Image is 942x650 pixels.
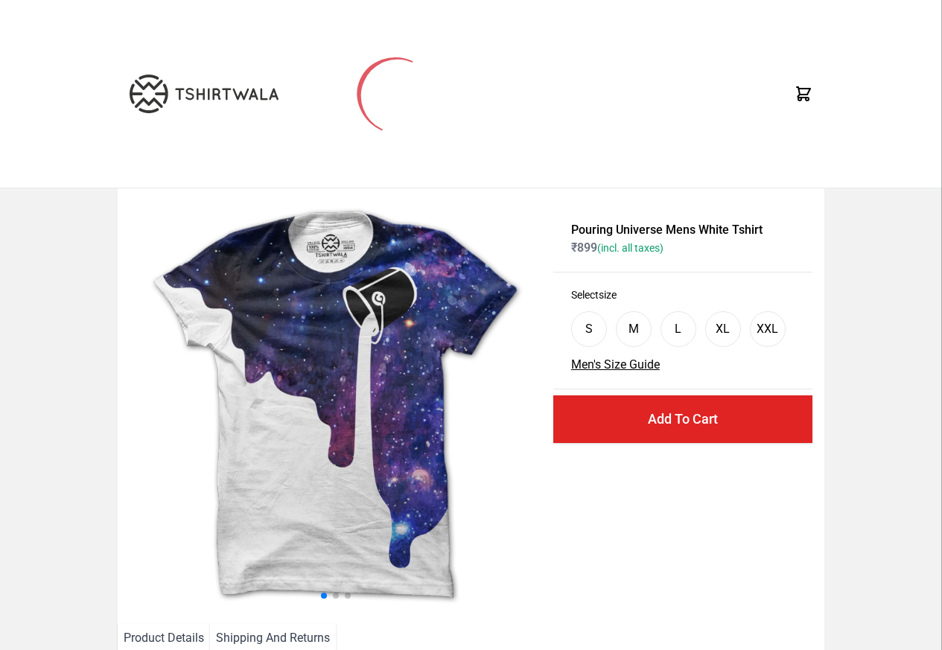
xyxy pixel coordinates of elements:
button: Add To Cart [553,395,812,443]
span: ₹ 899 [571,240,663,255]
div: XXL [757,320,778,338]
span: (incl. all taxes) [597,242,663,254]
div: L [675,320,681,338]
img: galaxy.jpg [130,200,541,611]
h3: Select size [571,287,795,302]
div: S [585,320,593,338]
img: TW-LOGO-400-104.png [130,74,279,113]
h1: Pouring Universe Mens White Tshirt [571,221,795,239]
div: XL [716,320,730,338]
button: Men's Size Guide [571,356,660,374]
div: M [628,320,639,338]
